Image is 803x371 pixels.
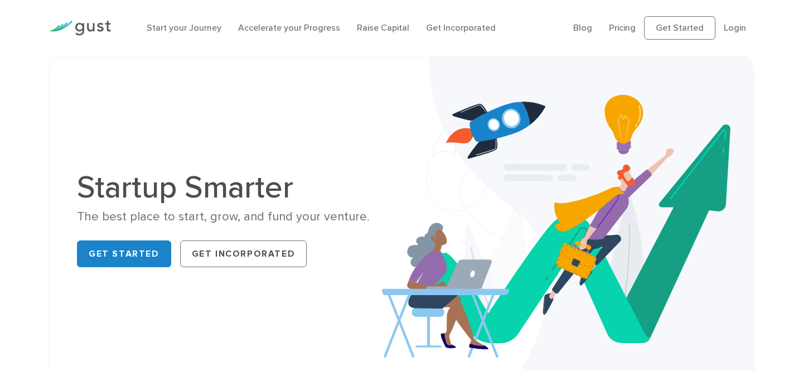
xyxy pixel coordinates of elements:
a: Accelerate your Progress [238,22,340,33]
a: Blog [573,22,592,33]
a: Pricing [609,22,636,33]
div: The best place to start, grow, and fund your venture. [77,209,393,225]
a: Raise Capital [357,22,409,33]
img: Gust Logo [49,21,111,36]
a: Start your Journey [147,22,221,33]
a: Get Started [77,240,171,267]
h1: Startup Smarter [77,172,393,203]
a: Get Incorporated [426,22,496,33]
a: Get Started [644,16,715,40]
a: Get Incorporated [180,240,307,267]
a: Login [724,22,746,33]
